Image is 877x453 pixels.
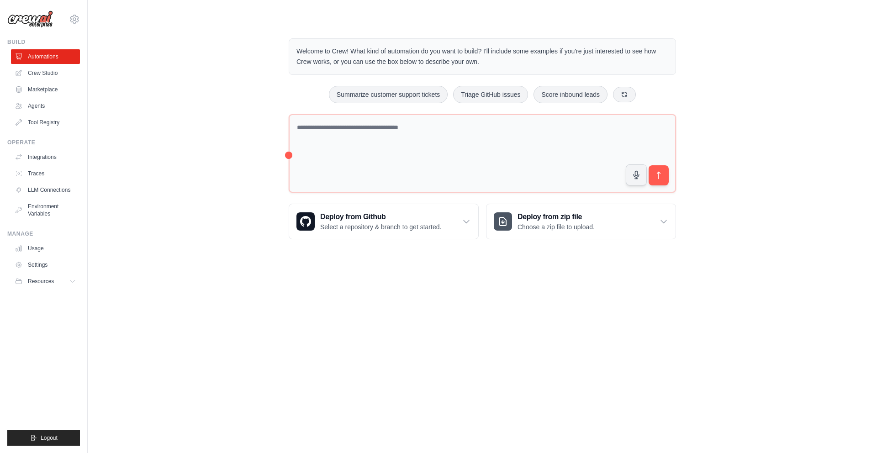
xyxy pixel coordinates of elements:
[7,230,80,237] div: Manage
[7,430,80,446] button: Logout
[11,241,80,256] a: Usage
[11,99,80,113] a: Agents
[41,434,58,442] span: Logout
[7,38,80,46] div: Build
[7,139,80,146] div: Operate
[11,115,80,130] a: Tool Registry
[518,211,595,222] h3: Deploy from zip file
[11,258,80,272] a: Settings
[11,274,80,289] button: Resources
[320,222,441,232] p: Select a repository & branch to get started.
[329,86,448,103] button: Summarize customer support tickets
[534,86,608,103] button: Score inbound leads
[320,211,441,222] h3: Deploy from Github
[11,183,80,197] a: LLM Connections
[11,82,80,97] a: Marketplace
[28,278,54,285] span: Resources
[11,166,80,181] a: Traces
[453,86,528,103] button: Triage GitHub issues
[7,11,53,28] img: Logo
[11,150,80,164] a: Integrations
[11,199,80,221] a: Environment Variables
[11,66,80,80] a: Crew Studio
[518,222,595,232] p: Choose a zip file to upload.
[296,46,668,67] p: Welcome to Crew! What kind of automation do you want to build? I'll include some examples if you'...
[11,49,80,64] a: Automations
